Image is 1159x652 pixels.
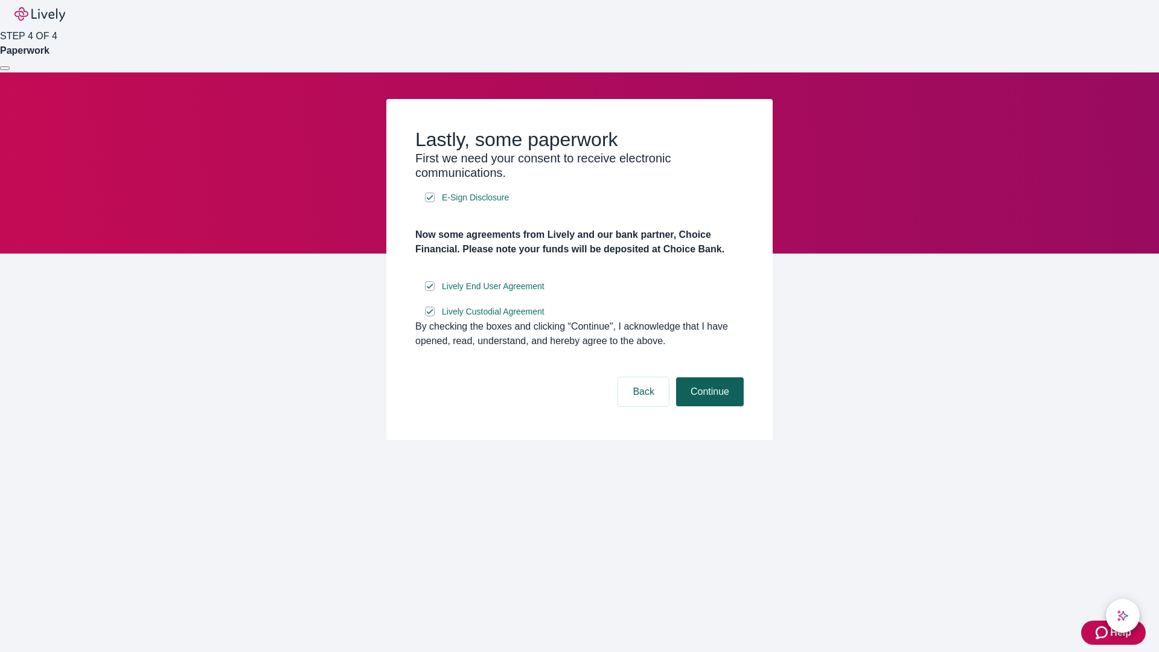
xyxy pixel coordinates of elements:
[439,190,511,205] a: e-sign disclosure document
[442,305,544,318] span: Lively Custodial Agreement
[415,319,744,348] div: By checking the boxes and clicking “Continue", I acknowledge that I have opened, read, understand...
[439,304,547,319] a: e-sign disclosure document
[1110,625,1131,640] span: Help
[442,191,509,204] span: E-Sign Disclosure
[1106,599,1140,633] button: chat
[442,280,544,293] span: Lively End User Agreement
[439,279,547,294] a: e-sign disclosure document
[415,151,744,180] h3: First we need your consent to receive electronic communications.
[1081,621,1146,645] button: Zendesk support iconHelp
[415,128,744,151] h2: Lastly, some paperwork
[415,228,744,257] h4: Now some agreements from Lively and our bank partner, Choice Financial. Please note your funds wi...
[1096,625,1110,640] svg: Zendesk support icon
[14,7,65,22] img: Lively
[1117,610,1129,622] svg: Lively AI Assistant
[676,377,744,406] button: Continue
[618,377,669,406] button: Back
